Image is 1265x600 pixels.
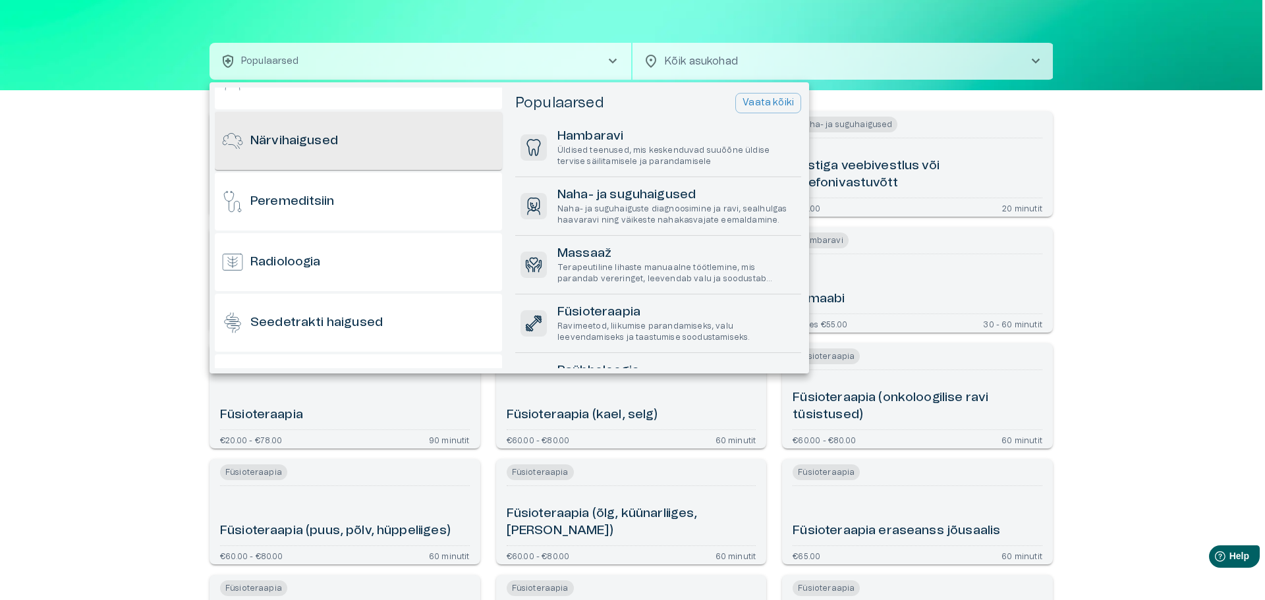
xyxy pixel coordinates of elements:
h6: Naha- ja suguhaigused [557,186,796,204]
h6: Peremeditsiin [250,193,334,211]
h6: Närvihaigused [250,132,338,150]
p: Naha- ja suguhaiguste diagnoosimine ja ravi, sealhulgas haavaravi ning väikeste nahakasvajate eem... [557,204,796,226]
p: Ravimeetod, liikumise parandamiseks, valu leevendamiseks ja taastumise soodustamiseks. [557,321,796,343]
p: Vaata kõiki [743,96,794,110]
h5: Populaarsed [515,94,604,113]
h6: Hambaravi [557,128,796,146]
h6: Seedetrakti haigused [250,314,383,332]
button: Vaata kõiki [735,93,801,113]
h6: Füsioteraapia [557,304,796,321]
h6: Psühholoogia [557,362,796,380]
p: Üldised teenused, mis keskenduvad suuõõne üldise tervise säilitamisele ja parandamisele [557,145,796,167]
h6: Radioloogia [250,254,321,271]
iframe: Help widget launcher [1162,540,1265,577]
h6: Massaaž [557,245,796,263]
p: Terapeutiline lihaste manuaalne töötlemine, mis parandab vereringet, leevendab valu ja soodustab ... [557,262,796,285]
